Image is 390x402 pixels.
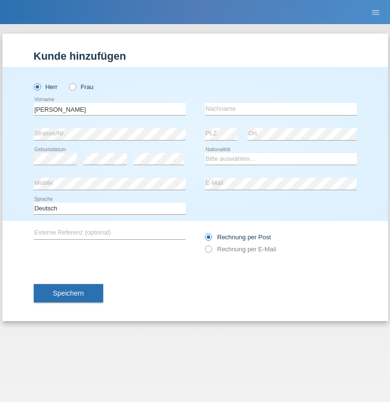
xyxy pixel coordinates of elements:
[371,8,380,17] i: menu
[69,83,75,90] input: Frau
[205,233,211,246] input: Rechnung per Post
[205,246,211,258] input: Rechnung per E-Mail
[69,83,94,91] label: Frau
[205,246,276,253] label: Rechnung per E-Mail
[34,284,103,302] button: Speichern
[34,83,58,91] label: Herr
[34,83,40,90] input: Herr
[205,233,271,241] label: Rechnung per Post
[53,289,84,297] span: Speichern
[366,9,385,15] a: menu
[34,50,357,62] h1: Kunde hinzufügen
